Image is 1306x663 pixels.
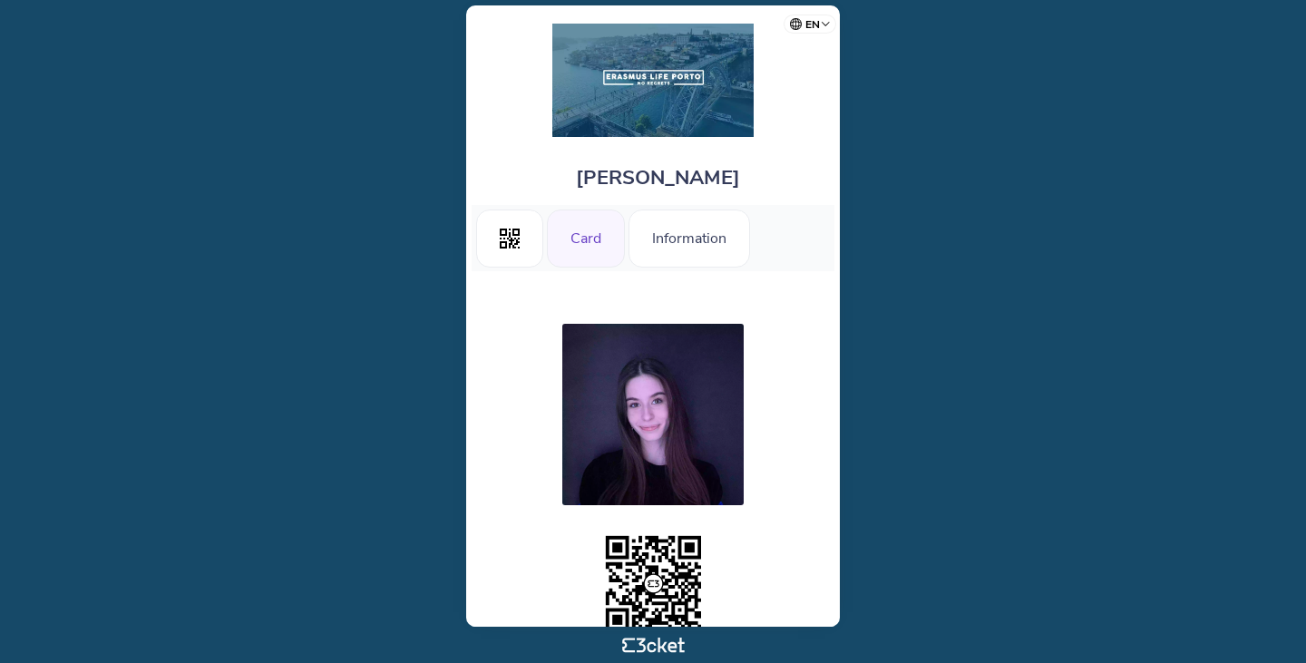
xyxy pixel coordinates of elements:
div: Information [629,210,750,268]
a: Information [629,227,750,247]
img: transparent_placeholder.3f4e7402.png [600,531,707,637]
img: Erasmus Life Porto Card 25/26 [552,24,754,137]
div: Card [547,210,625,268]
span: [PERSON_NAME] [576,164,740,191]
a: Card [547,227,625,247]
